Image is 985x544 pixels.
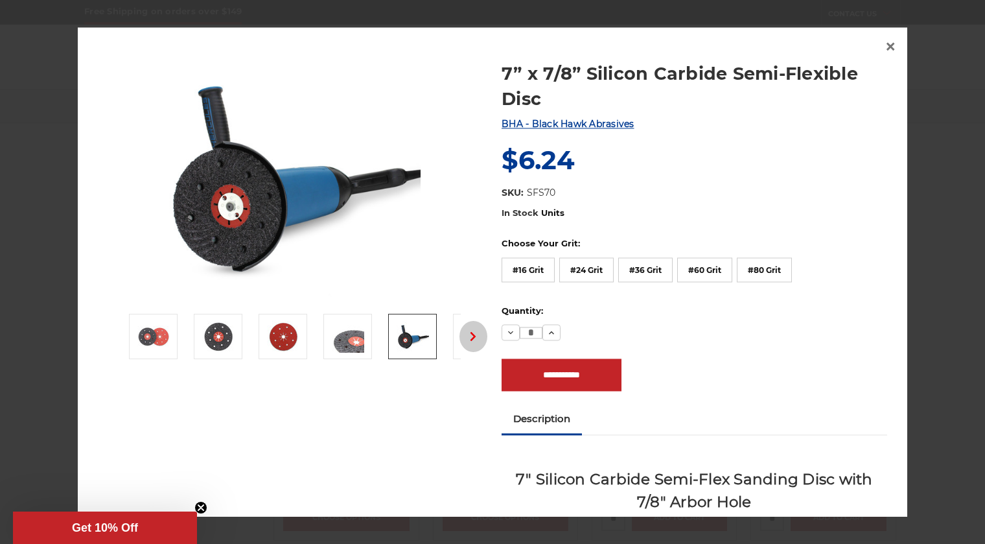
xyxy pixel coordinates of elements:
img: 7" x 7/8" Silicon Carbide Semi Flex Disc [161,47,421,307]
a: Close [880,37,901,58]
a: BHA - Black Hawk Abrasives [502,118,634,130]
img: 7” x 7/8” Silicon Carbide Semi-Flexible Disc [267,320,299,353]
img: 7" x 7/8" Silicon Carbide Semi Flex Disc [137,320,170,353]
span: $6.24 [502,144,575,176]
a: 7” x 7/8” Silicon Carbide Semi-Flexible Disc [502,61,887,112]
label: Quantity: [502,305,887,318]
div: Get 10% OffClose teaser [13,512,197,544]
span: Get 10% Off [72,521,138,534]
span: Units [541,207,564,218]
img: 7” x 7/8” Silicon Carbide Semi-Flexible Disc [202,320,235,353]
img: 7” x 7/8” Silicon Carbide Semi-Flexible Disc [397,320,429,353]
button: Close teaser [194,501,207,514]
dd: SFS70 [527,187,555,200]
button: Next [459,322,487,353]
dt: SKU: [502,187,524,200]
a: Description [502,405,582,433]
span: In Stock [502,207,539,218]
img: 7” x 7/8” Silicon Carbide Semi-Flexible Disc [332,320,364,353]
strong: 7" Silicon Carbide Semi-Flex Sanding Disc with 7/8" Arbor Hole [516,471,873,512]
label: Choose Your Grit: [502,238,887,251]
span: × [885,34,896,60]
